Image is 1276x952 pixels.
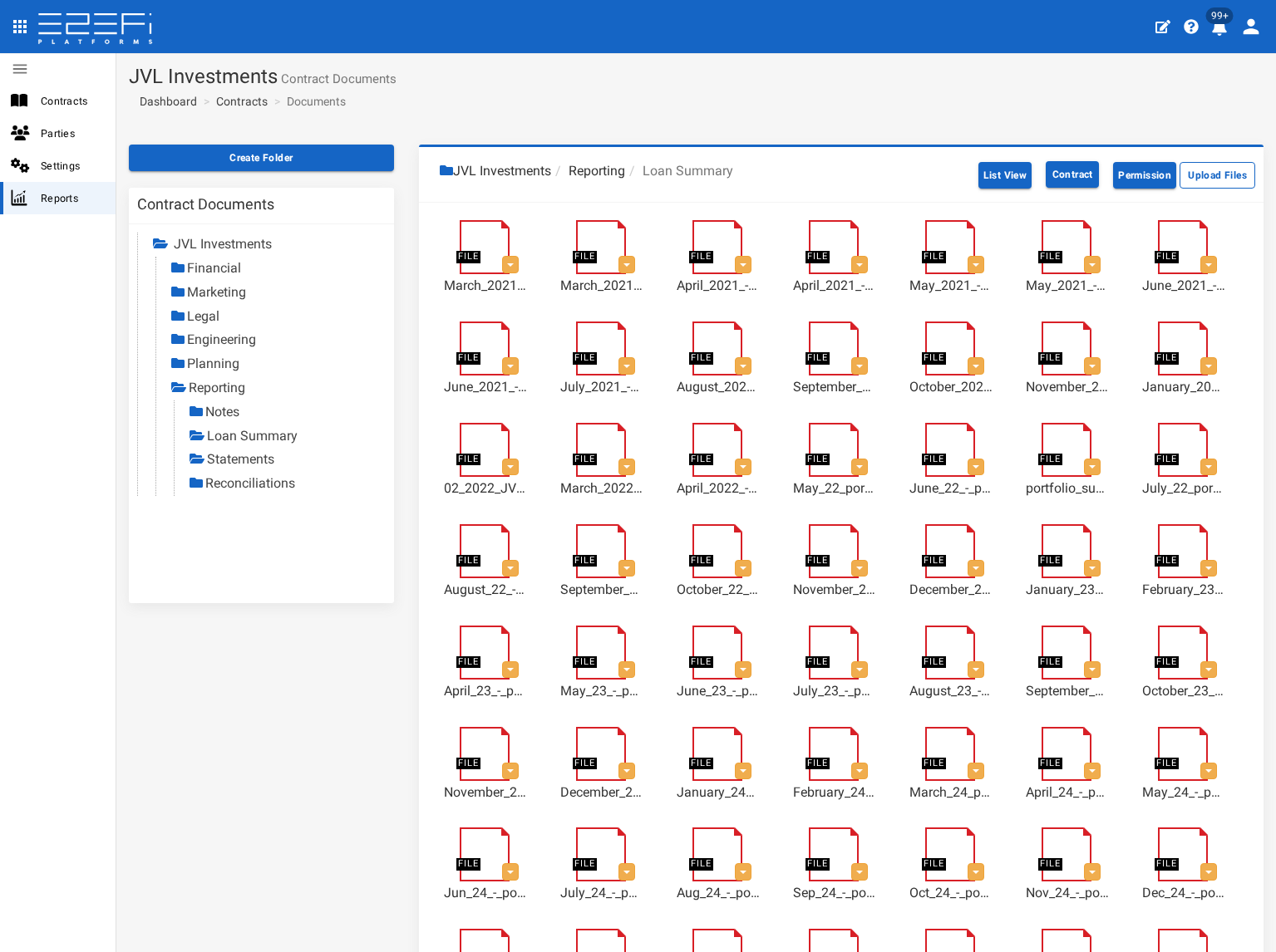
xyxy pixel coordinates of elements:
[174,236,272,252] a: JVL Investments
[187,260,241,276] a: Financial
[187,356,239,371] a: Planning
[909,783,993,802] a: March_24_portfolio_summary_03-2024.xlsx
[1180,162,1255,189] button: Upload Files
[1026,378,1109,397] a: November_2021_-_Integrated_Capital_Loan_Book.xlsx
[1026,277,1109,296] a: May_2021_-_Integrated_Capital_Loan_Book.xlsx
[444,479,527,498] a: 02_2022_JVL_Investments_portfolio_summary_1.xlsx
[625,162,733,181] li: Loan Summary
[677,277,760,296] a: April_2021_-_Integrated_Capital_Loan_Book.xlsx
[560,581,643,600] a: September_22_-_portfolio_summary_09-2022.xlsx
[909,277,993,296] a: May_2021_-_Integrated_Capital_Loan_Book.pdf
[560,682,643,701] a: May_23_-_portfolio_summary.xlsx
[41,91,102,110] span: Contracts
[1035,155,1110,194] a: Contract
[444,581,527,600] a: August_22_-_portfolio_summary_08-2022.xlsx
[560,479,643,498] a: March_2022_portfolio_summary_03-2022.xlsx
[205,475,295,491] a: Reconciliations
[1142,783,1225,802] a: May_24_-_portfolio_summary_05-2024.xlsx
[1142,682,1225,701] a: October_23_-_portfolio_summary.xlsx
[444,783,527,802] a: November_23_-_portfolio_summary.xlsx
[41,124,102,143] span: Parties
[909,378,993,397] a: October_2021_-_Integrated_Capital_Loan_Book.xlsx
[187,284,246,300] a: Marketing
[278,73,397,86] small: Contract Documents
[909,682,993,701] a: August_23_-_portfolio_summary.xlsx
[793,884,876,903] a: Sep_24_-_portfolio_summary_09-2024.xlsx
[551,162,625,181] li: Reporting
[444,884,527,903] a: Jun_24_-_portfolio_summary_06-2024.xlsx
[1142,277,1225,296] a: June_2021_-_Integrated_Capital_Loan_Book.xlsx
[187,308,219,324] a: Legal
[909,884,993,903] a: Oct_24_-_portfolio_summary_10-2024.xlsx
[677,581,760,600] a: October_22_-_portfolio_summary_10-2022.xlsx
[440,162,551,181] li: JVL Investments
[978,162,1032,189] button: List View
[444,277,527,296] a: March_2021_-_Integrated_Capital_Loan_Book.xlsx
[1026,783,1109,802] a: April_24_-_portfolio_summary_04-2024.xlsx
[444,682,527,701] a: April_23_-_portfolio_summary_04-2023.xlsx
[677,378,760,397] a: August_2021_-_Integrated_Capital_Loan_Book.xlsx
[560,884,643,903] a: July_24_-_portfolio_summary_07-2024.xlsx
[793,581,876,600] a: November_22_-_portfolio_summary_11-2022.xlsx
[793,277,876,296] a: April_2021_-_Integrated_Capital_Loan_Book.pdf
[1026,479,1109,498] a: portfolio_summary_07-2022.xlsx
[205,404,239,420] a: Notes
[41,189,102,208] span: Reports
[1142,581,1225,600] a: February_23_-_portfolio_summary_02-2023.xlsx
[560,277,643,296] a: March_2021_-_Integrated_Capital_Loan_Book.pdf
[677,884,760,903] a: Aug_24_-_portfolio_summary_08-2024.xlsx
[137,197,274,212] h3: Contract Documents
[207,428,298,444] a: Loan Summary
[133,93,197,110] a: Dashboard
[41,156,102,175] span: Settings
[793,682,876,701] a: July_23_-_portfolio_summary_07-2023.xlsx
[909,581,993,600] a: December_22_-_portfolio_summary_12-2022.xlsx
[187,331,256,347] a: Engineering
[207,451,274,467] a: Statements
[270,93,346,110] li: Documents
[677,479,760,498] a: April_2022_-_portfolio_summary_04-2022.xlsx
[129,145,394,171] button: Create Folder
[1046,161,1099,188] button: Contract
[909,479,993,498] a: June_22_-_portfolio_summary_06-2022.xlsx
[129,66,1264,87] h1: JVL Investments
[1026,581,1109,600] a: January_23_-_portfolio_summary_01-2023.xlsx
[1142,479,1225,498] a: July_22_portfolio_summary_07-2022.xlsx
[1113,162,1176,189] button: Permission
[189,380,245,395] a: Reporting
[560,783,643,802] a: December_23_-_portfolio_summary_12-2023.xlsx
[216,93,268,110] a: Contracts
[1142,378,1225,397] a: January_2022_-_Integrated_Capital_Loan_Book.xlsx
[677,682,760,701] a: June_23_-_portfolio_summary_06-2023.xlsx
[1026,682,1109,701] a: September_23_portfolio_summary_09-2023.xlsx
[793,479,876,498] a: May_22_portfolio_summary_05-2022.xlsx
[1142,884,1225,903] a: Dec_24_-_portfolio_summary_12-2024.xlsx
[677,783,760,802] a: January_24_-_portfolio_summary_01-2024.xlsx
[793,378,876,397] a: September_2021_-_Integrated_Capital_Loan_Book.xlsx
[1026,884,1109,903] a: Nov_24_-_portfolio_summary_11-2024.xlsx
[133,95,197,108] span: Dashboard
[560,378,643,397] a: July_2021_-_Integrated_Capital_Loan_Book.xlsx
[793,783,876,802] a: February_24_-_portfolio_summary_02-2024.xlsx
[444,378,527,397] a: June_2021_-_Integrated_Capital_Loan_Book.pdf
